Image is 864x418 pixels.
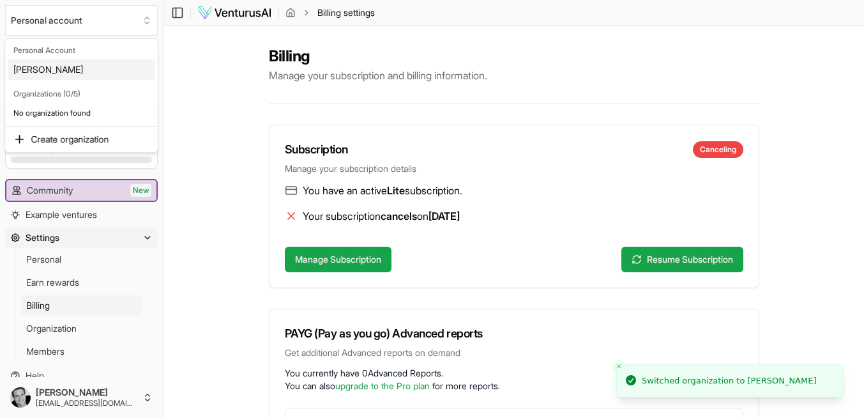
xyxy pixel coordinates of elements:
div: Create organization [8,129,155,150]
div: Suggestions [6,39,158,126]
div: Personal Account [8,42,155,59]
div: Organizations (0/5) [8,85,155,103]
div: Suggestions [6,127,158,152]
p: No organization found [8,103,155,123]
div: [PERSON_NAME] [8,59,155,80]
